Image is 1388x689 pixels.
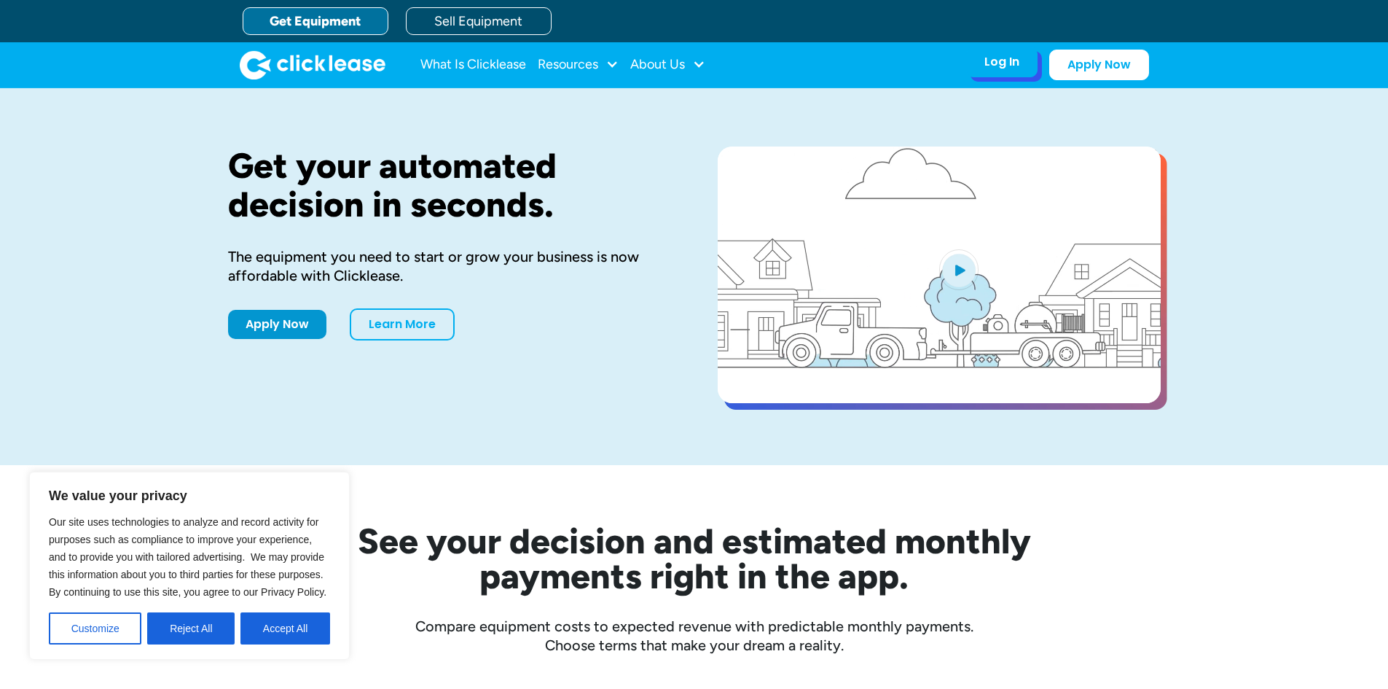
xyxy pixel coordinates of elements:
a: Get Equipment [243,7,388,35]
button: Reject All [147,612,235,645]
div: The equipment you need to start or grow your business is now affordable with Clicklease. [228,247,671,285]
button: Customize [49,612,141,645]
div: We value your privacy [29,472,350,660]
span: Our site uses technologies to analyze and record activity for purposes such as compliance to impr... [49,516,326,598]
a: Apply Now [228,310,326,339]
a: open lightbox [718,147,1161,403]
img: Blue play button logo on a light blue circular background [939,249,979,290]
p: We value your privacy [49,487,330,505]
a: home [240,50,385,79]
h1: Get your automated decision in seconds. [228,147,671,224]
h2: See your decision and estimated monthly payments right in the app. [286,523,1102,593]
div: Resources [538,50,619,79]
a: What Is Clicklease [420,50,526,79]
div: Log In [984,55,1019,69]
button: Accept All [240,612,330,645]
img: Clicklease logo [240,50,385,79]
a: Apply Now [1049,50,1149,80]
div: About Us [630,50,705,79]
a: Sell Equipment [406,7,552,35]
a: Learn More [350,308,455,340]
div: Compare equipment costs to expected revenue with predictable monthly payments. Choose terms that ... [228,617,1161,655]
